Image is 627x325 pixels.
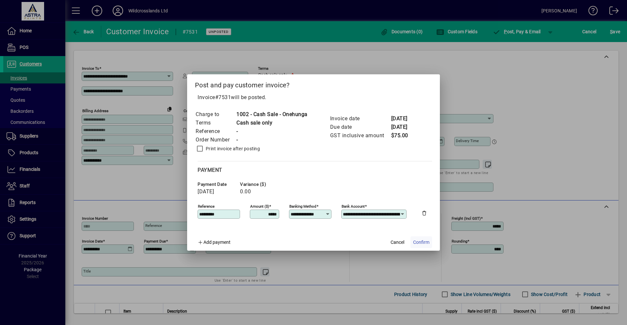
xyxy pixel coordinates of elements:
span: 0.00 [240,189,251,195]
p: Invoice will be posted . [195,94,432,101]
button: Confirm [410,236,432,248]
h2: Post and pay customer invoice? [187,74,440,93]
mat-label: Amount ($) [250,204,269,209]
button: Add payment [195,236,233,248]
td: Order Number [195,136,236,144]
mat-label: Reference [198,204,215,209]
label: Print invoice after posting [204,145,260,152]
span: Payment date [198,182,237,187]
span: Payment [198,167,222,173]
td: 1002 - Cash Sale - Onehunga [236,110,308,119]
span: Cancel [391,239,404,246]
mat-label: Banking method [289,204,316,209]
td: Due date [330,123,391,131]
td: - [236,127,308,136]
button: Cancel [387,236,408,248]
td: Cash sale only [236,119,308,127]
td: - [236,136,308,144]
td: Invoice date [330,114,391,123]
mat-label: Bank Account [342,204,365,209]
span: [DATE] [198,189,214,195]
span: Confirm [413,239,429,246]
td: Reference [195,127,236,136]
td: [DATE] [391,114,417,123]
td: [DATE] [391,123,417,131]
span: Add payment [203,240,231,245]
span: #7531 [215,94,231,100]
span: Variance ($) [240,182,279,187]
td: GST inclusive amount [330,131,391,140]
td: $75.00 [391,131,417,140]
td: Terms [195,119,236,127]
td: Charge to [195,110,236,119]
